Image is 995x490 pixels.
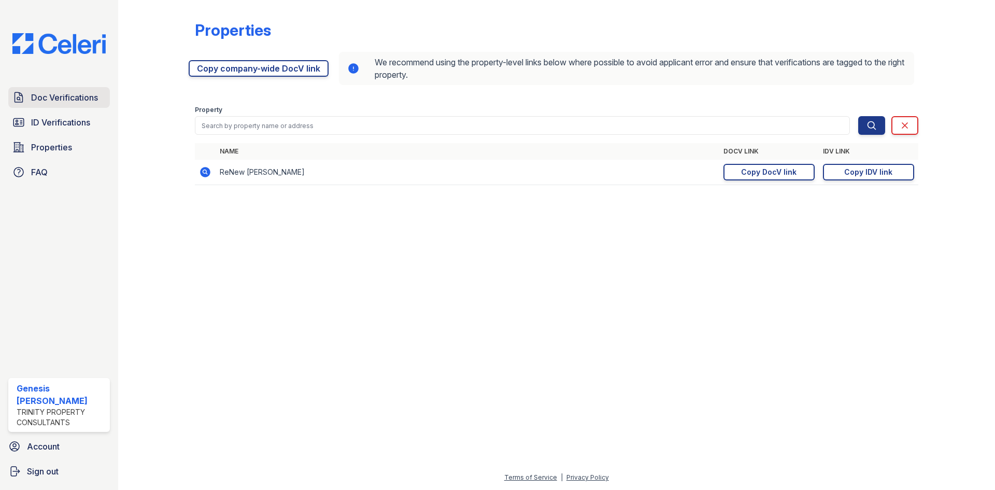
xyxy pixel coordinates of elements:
span: Properties [31,141,72,153]
input: Search by property name or address [195,116,850,135]
span: Doc Verifications [31,91,98,104]
a: Copy DocV link [723,164,815,180]
a: Privacy Policy [566,473,609,481]
td: ReNew [PERSON_NAME] [216,160,719,185]
a: Properties [8,137,110,158]
span: Account [27,440,60,453]
th: IDV Link [819,143,918,160]
div: | [561,473,563,481]
div: We recommend using the property-level links below where possible to avoid applicant error and ens... [339,52,914,85]
div: Copy IDV link [844,167,892,177]
div: Trinity Property Consultants [17,407,106,428]
a: Account [4,436,114,457]
div: Copy DocV link [741,167,797,177]
img: CE_Logo_Blue-a8612792a0a2168367f1c8372b55b34899dd931a85d93a1a3d3e32e68fde9ad4.png [4,33,114,54]
div: Properties [195,21,271,39]
a: Terms of Service [504,473,557,481]
span: FAQ [31,166,48,178]
a: Sign out [4,461,114,482]
a: ID Verifications [8,112,110,133]
span: Sign out [27,465,59,478]
span: ID Verifications [31,116,90,129]
th: DocV Link [719,143,819,160]
a: Copy company-wide DocV link [189,60,329,77]
a: Doc Verifications [8,87,110,108]
div: Genesis [PERSON_NAME] [17,382,106,407]
a: FAQ [8,162,110,183]
a: Copy IDV link [823,164,914,180]
label: Property [195,106,222,114]
th: Name [216,143,719,160]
